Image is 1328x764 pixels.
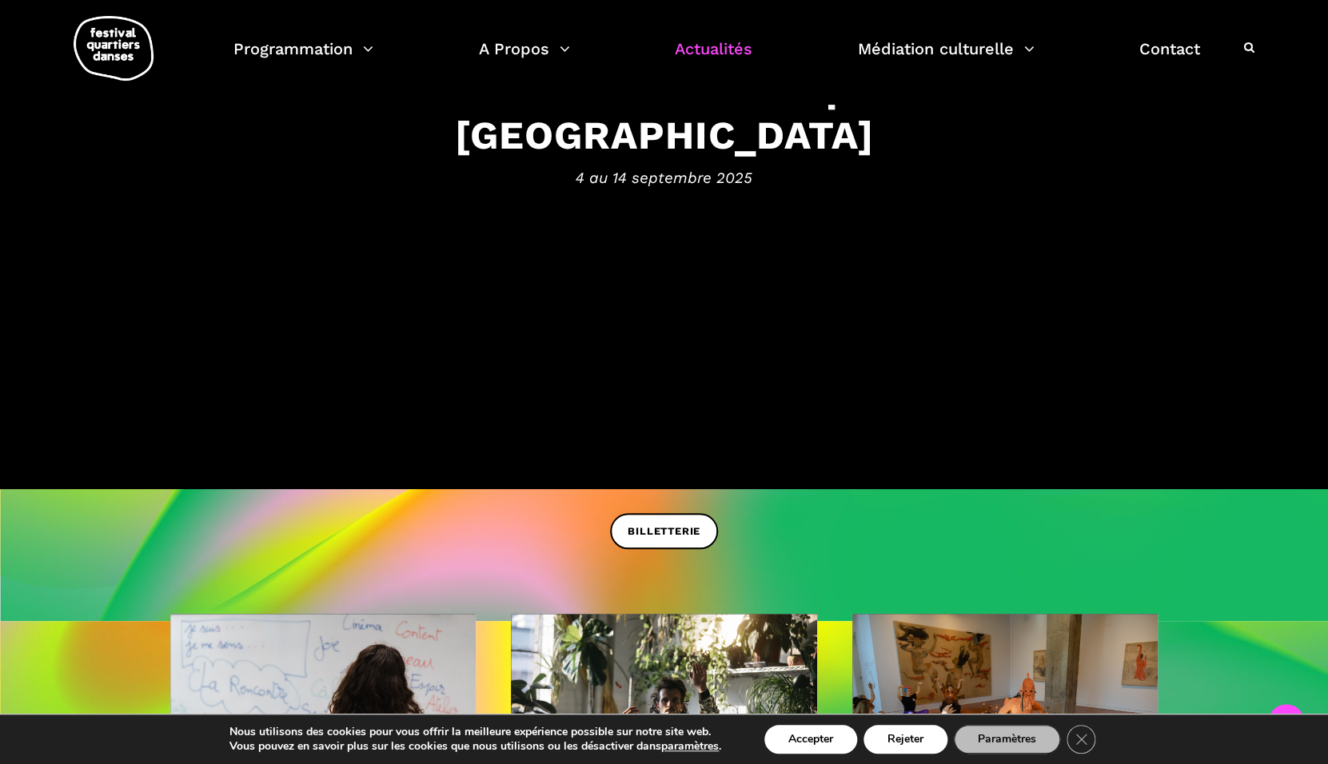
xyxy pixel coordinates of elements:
[675,35,752,82] a: Actualités
[863,725,947,754] button: Rejeter
[169,166,1160,190] span: 4 au 14 septembre 2025
[229,725,721,739] p: Nous utilisons des cookies pour vous offrir la meilleure expérience possible sur notre site web.
[628,523,700,540] span: BILLETTERIE
[1139,35,1200,82] a: Contact
[74,16,154,81] img: logo-fqd-med
[661,739,719,754] button: paramètres
[229,739,721,754] p: Vous pouvez en savoir plus sur les cookies que nous utilisons ou les désactiver dans .
[233,35,373,82] a: Programmation
[1067,725,1095,754] button: Close GDPR Cookie Banner
[858,35,1035,82] a: Médiation culturelle
[479,35,570,82] a: A Propos
[954,725,1060,754] button: Paramètres
[169,64,1160,158] h3: Festival de danse contemporaine à [GEOGRAPHIC_DATA]
[610,513,718,549] a: BILLETTERIE
[764,725,857,754] button: Accepter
